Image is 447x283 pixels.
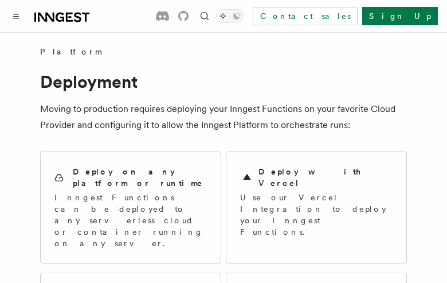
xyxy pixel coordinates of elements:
[258,166,393,189] h2: Deploy with Vercel
[226,152,407,263] a: Deploy with VercelUse our Vercel Integration to deploy your Inngest Functions.
[216,9,244,23] button: Toggle dark mode
[73,166,207,189] h2: Deploy on any platform or runtime
[40,101,407,133] p: Moving to production requires deploying your Inngest Functions on your favorite Cloud Provider an...
[40,71,407,92] h1: Deployment
[9,9,23,23] button: Toggle navigation
[362,7,438,25] a: Sign Up
[54,192,207,249] p: Inngest Functions can be deployed to any serverless cloud or container running on any server.
[253,7,358,25] a: Contact sales
[240,192,393,238] p: Use our Vercel Integration to deploy your Inngest Functions.
[40,46,101,57] span: Platform
[198,9,211,23] button: Find something...
[40,152,221,263] a: Deploy on any platform or runtimeInngest Functions can be deployed to any serverless cloud or con...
